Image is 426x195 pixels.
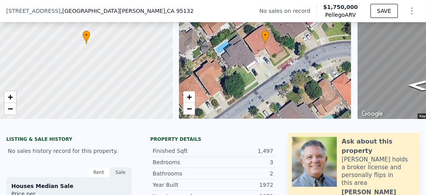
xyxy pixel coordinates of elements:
[153,158,213,166] div: Bedrooms
[213,158,273,166] div: 3
[323,11,358,19] span: Pellego ARV
[213,147,273,155] div: 1,497
[183,103,195,115] a: Zoom out
[165,8,194,14] span: , CA 95132
[153,181,213,189] div: Year Built
[4,91,16,103] a: Zoom in
[260,7,317,15] div: No sales on record
[61,7,194,15] span: , [GEOGRAPHIC_DATA][PERSON_NAME]
[8,92,13,102] span: +
[82,30,90,44] div: •
[6,7,61,15] span: [STREET_ADDRESS]
[150,136,276,142] div: Property details
[186,92,192,102] span: +
[404,3,420,19] button: Show Options
[11,182,127,190] div: Houses Median Sale
[342,137,416,156] div: Ask about this property
[153,170,213,177] div: Bathrooms
[6,136,132,144] div: LISTING & SALE HISTORY
[6,144,132,158] div: No sales history record for this property.
[261,32,269,39] span: •
[323,4,358,10] span: $1,750,000
[8,104,13,113] span: −
[360,109,385,119] img: Google
[82,32,90,39] span: •
[88,167,110,177] div: Rent
[261,30,269,44] div: •
[213,181,273,189] div: 1972
[183,91,195,103] a: Zoom in
[360,109,385,119] a: Open this area in Google Maps (opens a new window)
[110,167,132,177] div: Sale
[213,170,273,177] div: 2
[371,4,398,18] button: SAVE
[4,103,16,115] a: Zoom out
[342,156,416,187] div: [PERSON_NAME] holds a broker license and personally flips in this area
[153,147,213,155] div: Finished Sqft
[186,104,192,113] span: −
